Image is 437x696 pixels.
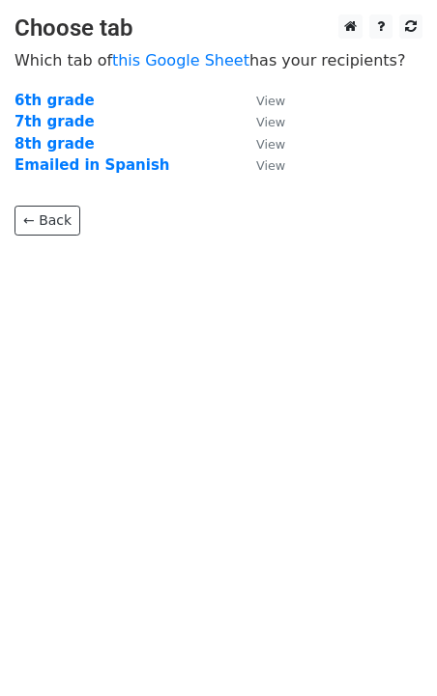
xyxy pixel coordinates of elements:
[15,92,95,109] a: 6th grade
[15,206,80,236] a: ← Back
[256,94,285,108] small: View
[237,156,285,174] a: View
[15,156,170,174] a: Emailed in Spanish
[256,115,285,129] small: View
[256,137,285,152] small: View
[15,113,95,130] a: 7th grade
[256,158,285,173] small: View
[237,135,285,153] a: View
[112,51,249,70] a: this Google Sheet
[15,14,422,42] h3: Choose tab
[15,135,95,153] a: 8th grade
[237,92,285,109] a: View
[15,50,422,70] p: Which tab of has your recipients?
[237,113,285,130] a: View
